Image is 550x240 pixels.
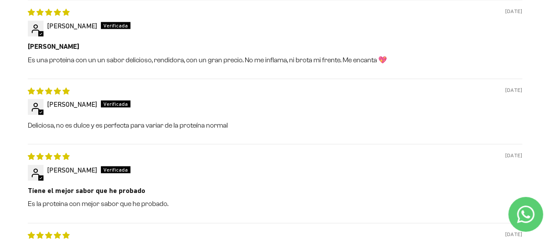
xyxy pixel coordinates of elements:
p: Es una proteina con un un sabor delicioso, rendidora, con un gran precio. No me inflama, ni brota... [28,55,522,65]
span: [PERSON_NAME] [47,166,97,174]
span: 5 star review [28,87,70,95]
span: [DATE] [505,86,522,94]
span: [DATE] [505,7,522,15]
p: Deliciosa, no es dulce y es perfecta para variar de la proteína normal [28,121,522,130]
b: Tiene el mejor sabor que he probado [28,186,522,196]
span: 5 star review [28,8,70,16]
span: [PERSON_NAME] [47,100,97,108]
span: [DATE] [505,230,522,238]
p: Es la proteina con mejor sabor que he probado. [28,199,522,209]
b: [PERSON_NAME] [28,42,522,51]
span: [DATE] [505,152,522,159]
span: 5 star review [28,231,70,239]
span: [PERSON_NAME] [47,22,97,30]
span: 5 star review [28,152,70,160]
